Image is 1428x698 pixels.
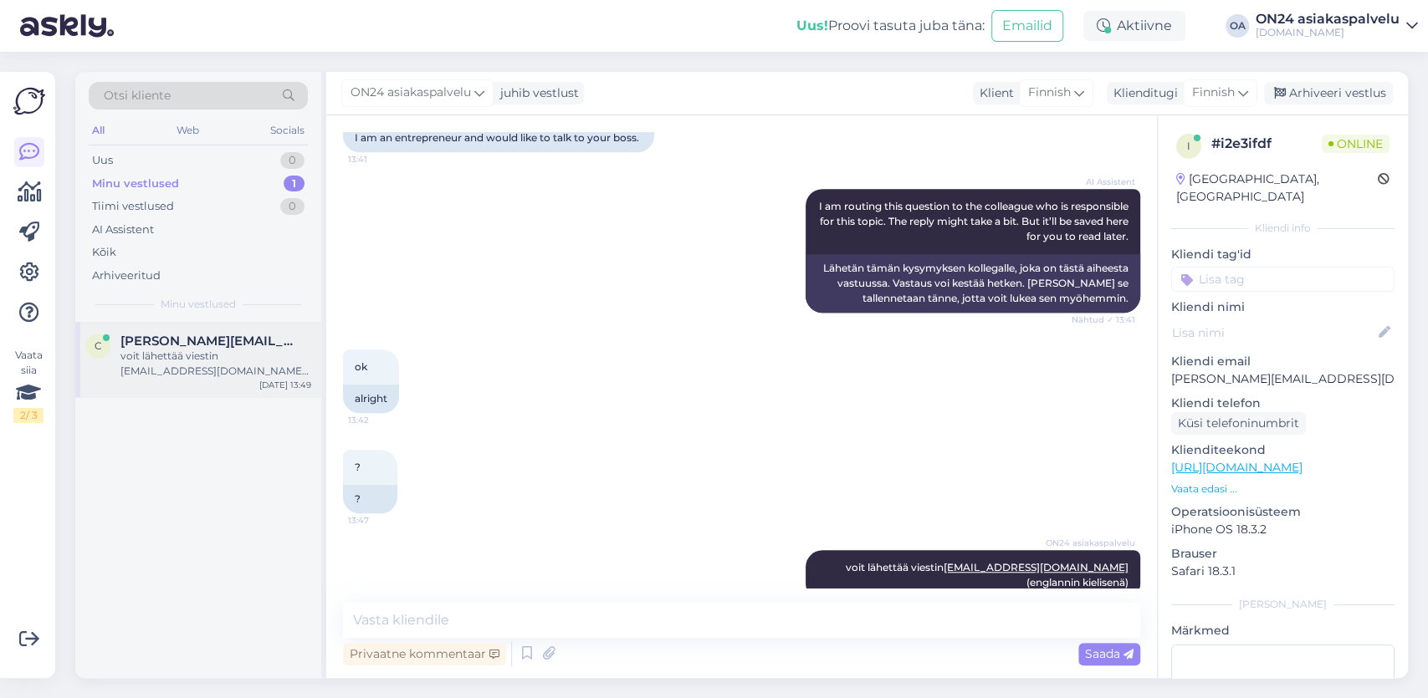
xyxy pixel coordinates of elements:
[806,254,1140,313] div: Lähetän tämän kysymyksen kollegalle, joka on tästä aiheesta vastuussa. Vastaus voi kestää hetken....
[1192,84,1235,102] span: Finnish
[173,120,202,141] div: Web
[1107,84,1178,102] div: Klienditugi
[280,198,305,215] div: 0
[1072,176,1135,188] span: AI Assistent
[13,408,44,423] div: 2 / 3
[1256,13,1400,26] div: ON24 asiakaspalvelu
[284,176,305,192] div: 1
[1171,267,1395,292] input: Lisa tag
[1085,646,1134,661] span: Saada
[348,514,411,527] span: 13:47
[1171,545,1395,563] p: Brauser
[1171,481,1395,497] p: Vaata edasi ...
[1171,221,1395,236] div: Kliendi info
[1264,82,1393,104] div: Arhiveeri vestlus
[343,643,506,665] div: Privaatne kommentaar
[1171,412,1306,435] div: Küsi telefoninumbrit
[846,561,1129,588] span: voit lähettää viestin (englannin kielisenä)
[343,385,399,413] div: alright
[796,16,985,36] div: Proovi tasuta juba täna:
[1171,563,1395,580] p: Safari 18.3.1
[13,85,45,117] img: Askly Logo
[796,18,828,33] b: Uus!
[1322,135,1390,153] span: Online
[161,297,236,312] span: Minu vestlused
[120,334,294,349] span: cecilia.zakiya@gmail.com
[95,339,102,352] span: c
[267,120,308,141] div: Socials
[1046,537,1135,549] span: ON24 asiakaspalvelu
[351,84,471,102] span: ON24 asiakaspalvelu
[1083,11,1185,41] div: Aktiivne
[89,120,108,141] div: All
[280,152,305,169] div: 0
[1172,324,1375,342] input: Lisa nimi
[92,176,179,192] div: Minu vestlused
[1171,298,1395,316] p: Kliendi nimi
[92,152,113,169] div: Uus
[1072,313,1135,326] span: Nähtud ✓ 13:41
[973,84,1014,102] div: Klient
[104,87,171,104] span: Otsi kliente
[1226,14,1249,38] div: OA
[92,222,154,238] div: AI Assistent
[92,267,161,284] div: Arhiveeritud
[259,379,311,391] div: [DATE] 13:49
[92,198,174,215] div: Tiimi vestlused
[120,349,311,379] div: voit lähettää viestin [EMAIL_ADDRESS][DOMAIN_NAME] (englannin kielisenä)
[1256,13,1418,39] a: ON24 asiakaspalvelu[DOMAIN_NAME]
[1171,353,1395,370] p: Kliendi email
[1187,140,1190,152] span: i
[1171,503,1395,521] p: Operatsioonisüsteem
[1171,246,1395,263] p: Kliendi tag'id
[13,348,44,423] div: Vaata siia
[92,244,116,261] div: Kõik
[343,124,654,152] div: I am an entrepreneur and would like to talk to your boss.
[1171,521,1395,538] p: iPhone OS 18.3.2
[991,10,1063,42] button: Emailid
[1028,84,1071,102] span: Finnish
[343,485,397,513] div: ?
[1176,171,1378,206] div: [GEOGRAPHIC_DATA], [GEOGRAPHIC_DATA]
[1171,441,1395,459] p: Klienditeekond
[348,153,411,166] span: 13:41
[1171,622,1395,639] p: Märkmed
[355,360,367,373] span: ok
[944,561,1129,573] a: [EMAIL_ADDRESS][DOMAIN_NAME]
[1171,370,1395,388] p: [PERSON_NAME][EMAIL_ADDRESS][DOMAIN_NAME]
[1171,597,1395,612] div: [PERSON_NAME]
[1211,134,1322,154] div: # i2e3ifdf
[355,461,361,473] span: ?
[1171,460,1303,475] a: [URL][DOMAIN_NAME]
[819,200,1131,242] span: I am routing this question to the colleague who is responsible for this topic. The reply might ta...
[1171,395,1395,412] p: Kliendi telefon
[1256,26,1400,39] div: [DOMAIN_NAME]
[348,414,411,426] span: 13:42
[494,84,579,102] div: juhib vestlust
